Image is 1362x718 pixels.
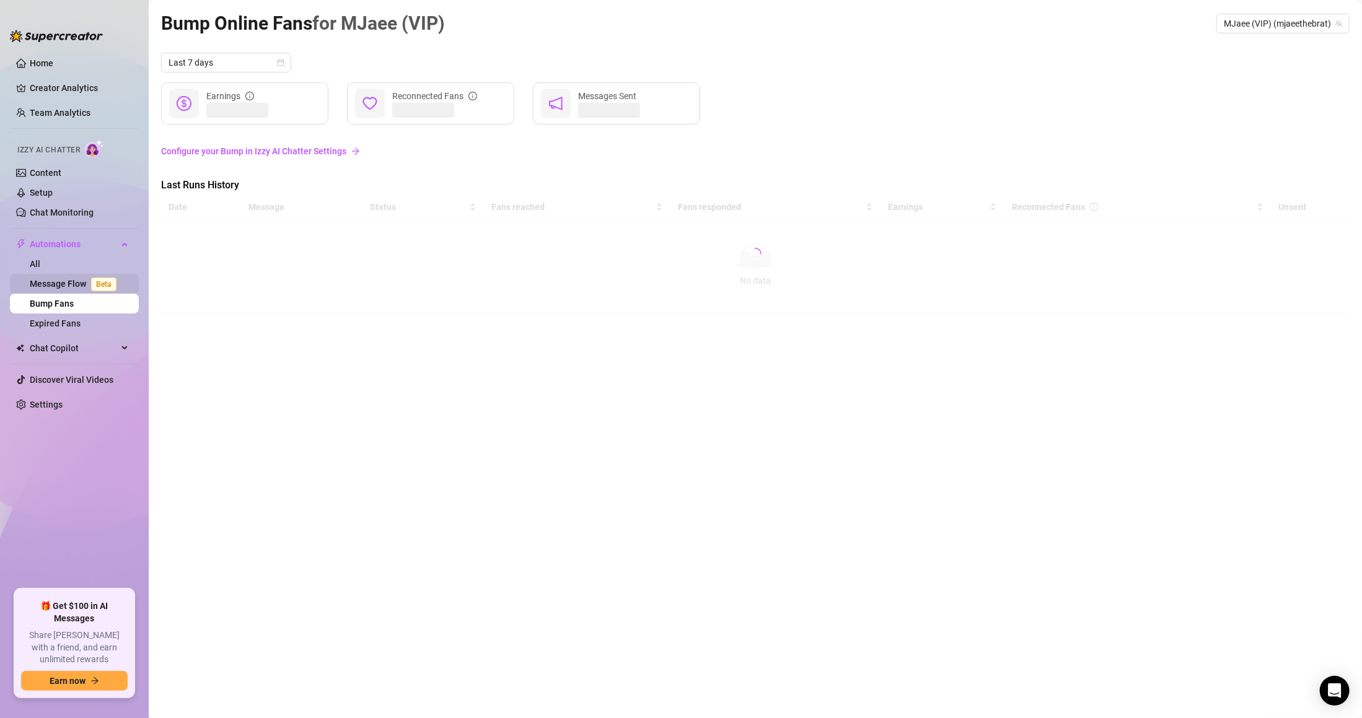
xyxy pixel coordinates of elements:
[30,58,53,68] a: Home
[30,400,63,409] a: Settings
[10,30,103,42] img: logo-BBDzfeDw.svg
[21,629,128,666] span: Share [PERSON_NAME] with a friend, and earn unlimited rewards
[16,239,26,249] span: thunderbolt
[91,278,116,291] span: Beta
[1335,20,1343,27] span: team
[245,92,254,100] span: info-circle
[578,91,636,101] span: Messages Sent
[85,139,104,157] img: AI Chatter
[21,600,128,624] span: 🎁 Get $100 in AI Messages
[1320,676,1350,706] div: Open Intercom Messenger
[161,9,445,38] article: Bump Online Fans
[30,318,81,328] a: Expired Fans
[548,96,563,111] span: notification
[30,375,113,385] a: Discover Viral Videos
[351,147,360,155] span: arrow-right
[312,12,445,34] span: for MJaee (VIP)
[30,338,118,358] span: Chat Copilot
[161,144,1350,158] a: Configure your Bump in Izzy AI Chatter Settings
[30,188,53,198] a: Setup
[16,344,24,352] img: Chat Copilot
[30,108,90,118] a: Team Analytics
[161,139,1350,163] a: Configure your Bump in Izzy AI Chatter Settingsarrow-right
[30,299,74,309] a: Bump Fans
[30,259,40,269] a: All
[468,92,477,100] span: info-circle
[30,208,94,217] a: Chat Monitoring
[161,178,369,193] span: Last Runs History
[30,78,129,98] a: Creator Analytics
[30,279,121,289] a: Message FlowBeta
[749,248,762,260] span: loading
[90,676,99,685] span: arrow-right
[50,676,86,686] span: Earn now
[206,89,254,103] div: Earnings
[362,96,377,111] span: heart
[1224,14,1342,33] span: MJaee (VIP) (mjaeethebrat)
[169,53,284,72] span: Last 7 days
[30,234,118,254] span: Automations
[277,59,284,66] span: calendar
[30,168,61,178] a: Content
[21,671,128,691] button: Earn nowarrow-right
[392,89,477,103] div: Reconnected Fans
[177,96,191,111] span: dollar
[17,144,80,156] span: Izzy AI Chatter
